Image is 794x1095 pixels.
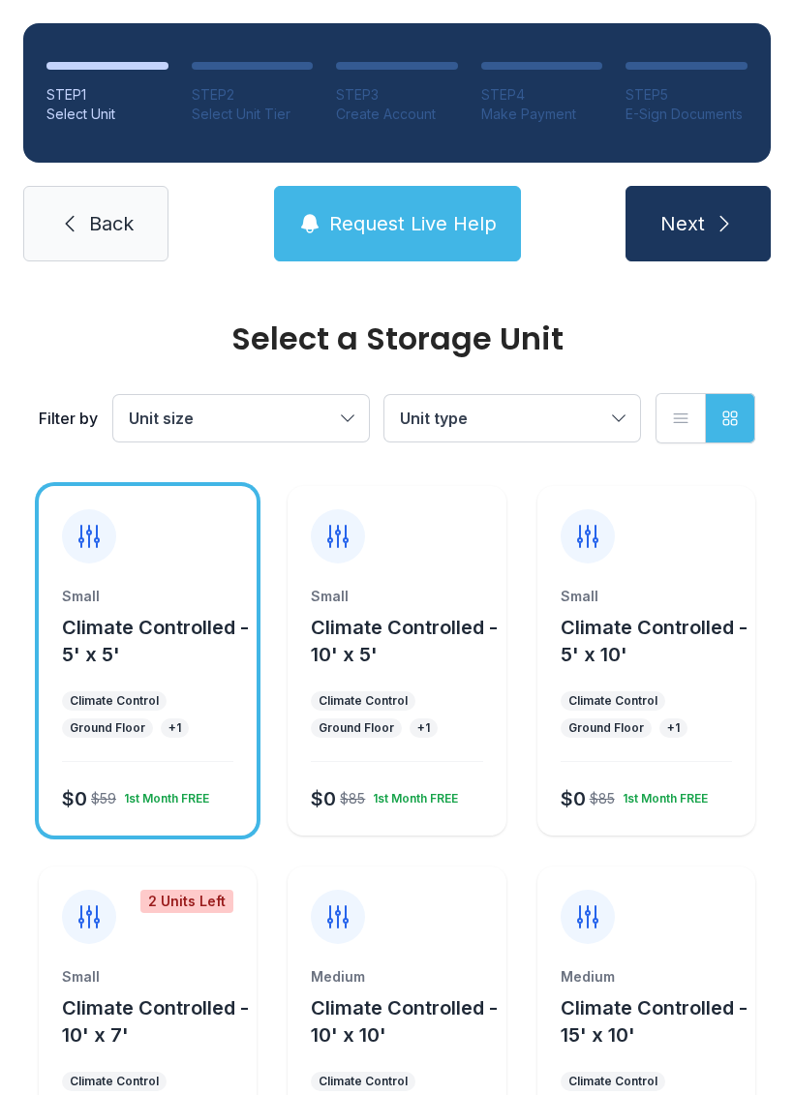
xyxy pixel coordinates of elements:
div: + 1 [168,720,181,736]
button: Unit type [384,395,640,441]
div: Medium [311,967,482,987]
div: Ground Floor [70,720,145,736]
div: Climate Control [568,693,657,709]
span: Climate Controlled - 10' x 5' [311,616,498,666]
div: Create Account [336,105,458,124]
span: Next [660,210,705,237]
div: STEP 1 [46,85,168,105]
div: + 1 [417,720,430,736]
button: Climate Controlled - 10' x 7' [62,994,249,1049]
div: Filter by [39,407,98,430]
div: Climate Control [319,693,408,709]
div: $0 [62,785,87,812]
span: Unit size [129,409,194,428]
div: $85 [340,789,365,808]
div: Small [62,967,233,987]
div: STEP 2 [192,85,314,105]
button: Climate Controlled - 10' x 5' [311,614,498,668]
button: Climate Controlled - 5' x 10' [561,614,748,668]
div: + 1 [667,720,680,736]
button: Climate Controlled - 10' x 10' [311,994,498,1049]
button: Climate Controlled - 5' x 5' [62,614,249,668]
div: Medium [561,967,732,987]
div: $0 [311,785,336,812]
div: Select Unit Tier [192,105,314,124]
button: Climate Controlled - 15' x 10' [561,994,748,1049]
div: STEP 4 [481,85,603,105]
span: Climate Controlled - 15' x 10' [561,996,748,1047]
div: STEP 3 [336,85,458,105]
div: Select Unit [46,105,168,124]
div: 1st Month FREE [615,783,708,806]
span: Climate Controlled - 5' x 5' [62,616,249,666]
span: Unit type [400,409,468,428]
span: Climate Controlled - 10' x 10' [311,996,498,1047]
div: 2 Units Left [140,890,233,913]
div: $59 [91,789,116,808]
div: E-Sign Documents [626,105,748,124]
div: 1st Month FREE [116,783,209,806]
div: STEP 5 [626,85,748,105]
div: 1st Month FREE [365,783,458,806]
button: Unit size [113,395,369,441]
span: Back [89,210,134,237]
span: Climate Controlled - 5' x 10' [561,616,748,666]
div: Small [561,587,732,606]
div: $85 [590,789,615,808]
div: $0 [561,785,586,812]
div: Small [311,587,482,606]
div: Ground Floor [568,720,644,736]
div: Ground Floor [319,720,394,736]
span: Climate Controlled - 10' x 7' [62,996,249,1047]
div: Make Payment [481,105,603,124]
div: Climate Control [319,1074,408,1089]
div: Small [62,587,233,606]
div: Climate Control [568,1074,657,1089]
span: Request Live Help [329,210,497,237]
div: Select a Storage Unit [39,323,755,354]
div: Climate Control [70,693,159,709]
div: Climate Control [70,1074,159,1089]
